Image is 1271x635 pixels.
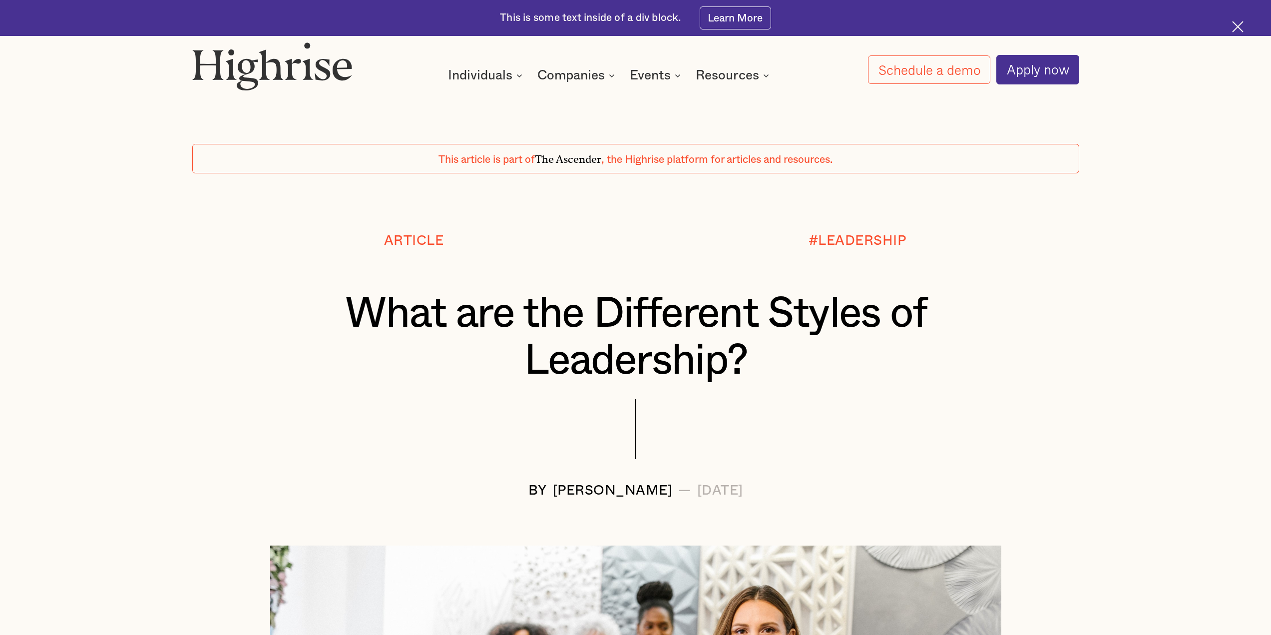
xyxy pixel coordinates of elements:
div: [DATE] [697,483,743,498]
img: Cross icon [1232,21,1244,32]
div: Resources [696,69,759,81]
div: Resources [696,69,772,81]
div: [PERSON_NAME] [553,483,673,498]
div: Individuals [448,69,512,81]
a: Apply now [996,55,1079,84]
span: The Ascender [535,150,601,163]
span: , the Highrise platform for articles and resources. [601,154,833,165]
div: Events [630,69,684,81]
div: Companies [537,69,605,81]
h1: What are the Different Styles of Leadership? [241,290,1030,384]
span: This article is part of [438,154,535,165]
div: Article [384,233,444,248]
div: #LEADERSHIP [809,233,906,248]
div: This is some text inside of a div block. [500,11,681,25]
div: Individuals [448,69,525,81]
div: Events [630,69,671,81]
div: — [678,483,691,498]
a: Learn More [700,6,771,29]
img: Highrise logo [192,42,353,90]
div: Companies [537,69,618,81]
a: Schedule a demo [868,55,990,84]
div: BY [528,483,547,498]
